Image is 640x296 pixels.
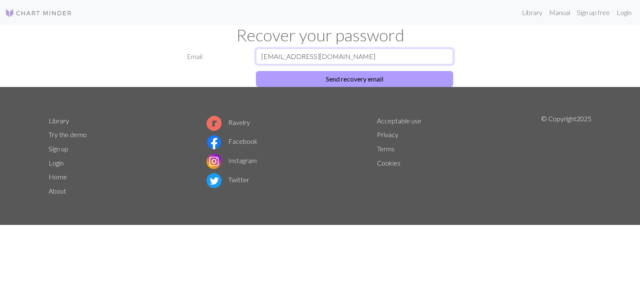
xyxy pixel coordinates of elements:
a: Terms [377,145,395,153]
a: About [49,187,66,195]
img: Instagram logo [206,154,222,169]
img: Twitter logo [206,173,222,188]
a: Try the demo [49,130,87,138]
a: Facebook [206,137,258,145]
a: Login [613,4,635,21]
a: Twitter [206,176,249,184]
img: Facebook logo [206,135,222,150]
a: Home [49,173,67,181]
a: Sign up free [573,4,613,21]
button: Send recovery email [256,71,453,87]
a: Library [49,117,69,125]
a: Login [49,159,64,167]
h1: Recover your password [44,25,596,45]
a: Privacy [377,130,398,138]
p: © Copyright 2025 [541,114,591,198]
a: Sign up [49,145,68,153]
a: Cookies [377,159,400,167]
img: Ravelry logo [206,116,222,131]
img: Logo [5,8,72,18]
a: Acceptable use [377,117,421,125]
a: Manual [546,4,573,21]
a: Ravelry [206,118,250,126]
label: Email [182,48,251,64]
a: Library [519,4,546,21]
a: Instagram [206,156,257,164]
